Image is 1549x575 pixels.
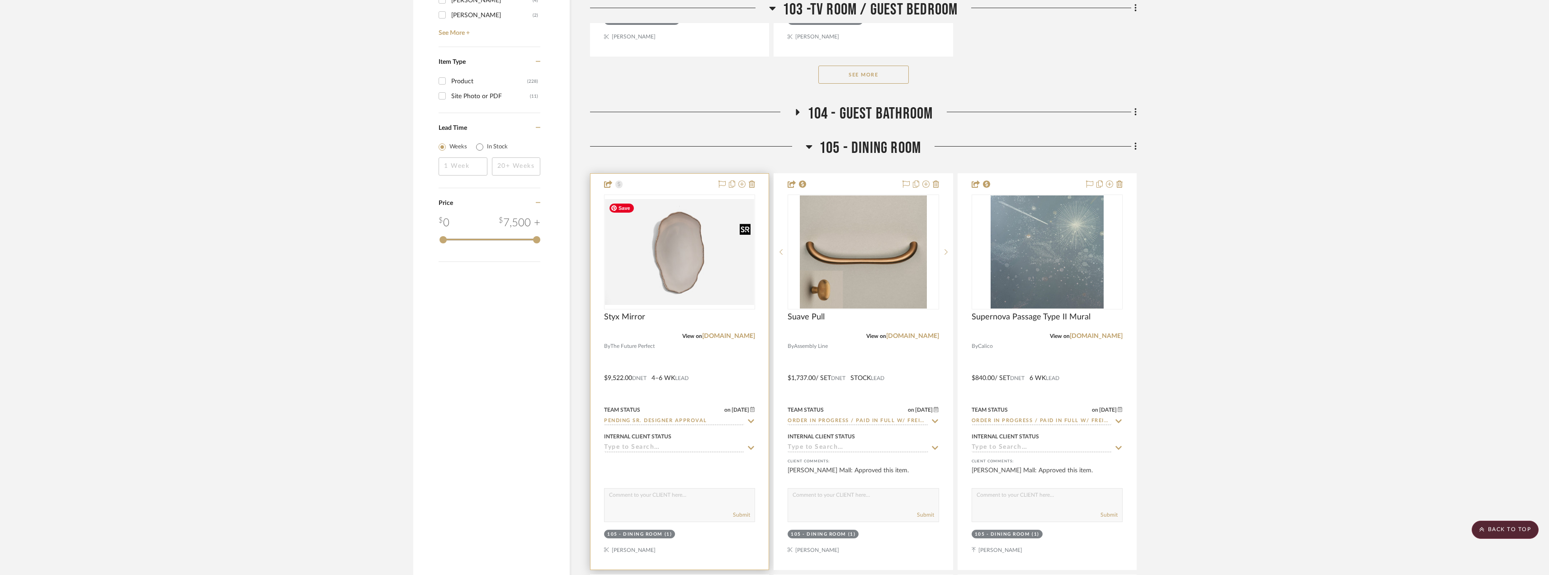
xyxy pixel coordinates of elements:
[788,444,928,452] input: Type to Search…
[818,66,909,84] button: See More
[609,204,634,213] span: Save
[972,342,978,351] span: By
[724,407,731,413] span: on
[604,417,744,426] input: Type to Search…
[451,74,527,89] div: Product
[439,157,487,176] input: 1 Week
[604,432,671,441] div: Internal Client Status
[808,104,933,124] span: 104 - GUEST BATHROOM
[682,333,702,339] span: View on
[604,406,640,414] div: Team Status
[788,406,824,414] div: Team Status
[788,417,928,426] input: Type to Search…
[436,23,540,37] a: See More +
[604,342,610,351] span: By
[733,511,750,519] button: Submit
[449,143,467,152] label: Weeks
[800,195,927,309] img: Suave Pull
[702,333,755,339] a: [DOMAIN_NAME]
[848,531,856,538] div: (1)
[439,125,467,131] span: Lead Time
[605,199,754,305] img: Styx Mirror
[1472,521,1539,539] scroll-to-top-button: BACK TO TOP
[1092,407,1098,413] span: on
[972,417,1112,426] input: Type to Search…
[533,8,538,23] div: (2)
[886,333,939,339] a: [DOMAIN_NAME]
[604,312,645,322] span: Styx Mirror
[451,8,533,23] div: [PERSON_NAME]
[972,406,1008,414] div: Team Status
[731,407,750,413] span: [DATE]
[975,531,1030,538] div: 105 - DINING ROOM
[788,342,794,351] span: By
[794,342,828,351] span: Assembly Line
[607,531,662,538] div: 105 - DINING ROOM
[917,511,934,519] button: Submit
[487,143,508,152] label: In Stock
[665,531,672,538] div: (1)
[439,59,466,65] span: Item Type
[530,89,538,104] div: (11)
[1070,333,1123,339] a: [DOMAIN_NAME]
[788,312,825,322] span: Suave Pull
[451,89,530,104] div: Site Photo or PDF
[866,333,886,339] span: View on
[788,432,855,441] div: Internal Client Status
[788,466,939,484] div: [PERSON_NAME] Mall: Approved this item.
[978,342,993,351] span: Calico
[527,74,538,89] div: (228)
[1032,531,1039,538] div: (1)
[914,407,934,413] span: [DATE]
[499,215,540,231] div: 7,500 +
[991,195,1104,309] img: Supernova Passage Type II Mural
[439,200,453,206] span: Price
[1098,407,1118,413] span: [DATE]
[604,195,755,309] div: 0
[610,342,655,351] span: The Future Perfect
[1100,511,1118,519] button: Submit
[604,444,744,452] input: Type to Search…
[972,444,1112,452] input: Type to Search…
[908,407,914,413] span: on
[972,432,1039,441] div: Internal Client Status
[439,215,449,231] div: 0
[791,531,846,538] div: 105 - DINING ROOM
[972,466,1123,484] div: [PERSON_NAME] Mall: Approved this item.
[819,138,921,158] span: 105 - DINING ROOM
[972,312,1091,322] span: Supernova Passage Type II Mural
[1050,333,1070,339] span: View on
[492,157,541,176] input: 20+ Weeks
